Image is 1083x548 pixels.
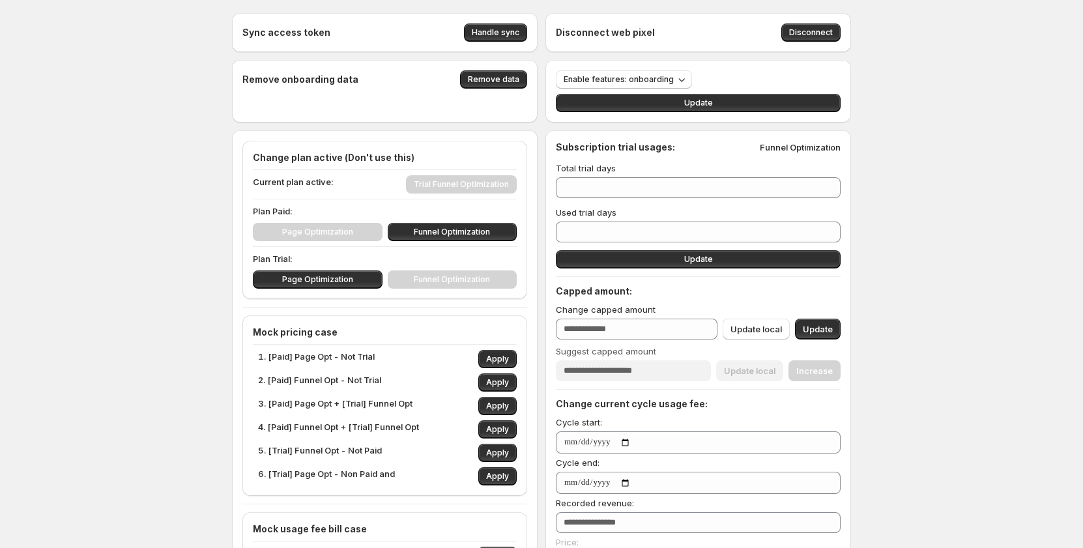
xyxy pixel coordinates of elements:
h4: Change current cycle usage fee: [556,397,841,411]
span: Handle sync [472,27,519,38]
span: Cycle start: [556,417,602,427]
h4: Sync access token [242,26,330,39]
span: Apply [486,377,509,388]
span: Total trial days [556,163,616,173]
button: Apply [478,420,517,439]
span: Apply [486,401,509,411]
p: 6. [Trial] Page Opt - Non Paid and [258,467,395,485]
h4: Mock pricing case [253,326,517,339]
button: Apply [478,350,517,368]
button: Enable features: onboarding [556,70,692,89]
button: Update local [723,319,790,339]
p: 4. [Paid] Funnel Opt + [Trial] Funnel Opt [258,420,419,439]
span: Update [684,254,713,265]
button: Handle sync [464,23,527,42]
p: Funnel Optimization [760,141,841,154]
span: Apply [486,448,509,458]
p: 5. [Trial] Funnel Opt - Not Paid [258,444,382,462]
span: Price: [556,537,579,547]
h4: Subscription trial usages: [556,141,675,154]
button: Disconnect [781,23,841,42]
button: Update [556,250,841,268]
span: Enable features: onboarding [564,74,674,85]
span: Suggest capped amount [556,346,656,356]
span: Apply [486,354,509,364]
h4: Capped amount: [556,285,841,298]
button: Update [556,94,841,112]
span: Apply [486,471,509,482]
button: Apply [478,397,517,415]
span: Remove data [468,74,519,85]
span: Cycle end: [556,457,599,468]
p: 2. [Paid] Funnel Opt - Not Trial [258,373,381,392]
button: Apply [478,467,517,485]
span: Change capped amount [556,304,656,315]
h4: Remove onboarding data [242,73,358,86]
button: Update [795,319,841,339]
button: Funnel Optimization [388,223,517,241]
p: Plan Trial: [253,252,517,265]
span: Update [803,323,833,336]
span: Update local [730,323,782,336]
button: Remove data [460,70,527,89]
p: Current plan active: [253,175,334,194]
h4: Disconnect web pixel [556,26,655,39]
p: 1. [Paid] Page Opt - Not Trial [258,350,375,368]
span: Used trial days [556,207,616,218]
span: Funnel Optimization [414,227,490,237]
span: Recorded revenue: [556,498,634,508]
h4: Change plan active (Don't use this) [253,151,517,164]
span: Page Optimization [282,274,353,285]
h4: Mock usage fee bill case [253,523,517,536]
button: Page Optimization [253,270,383,289]
p: 3. [Paid] Page Opt + [Trial] Funnel Opt [258,397,412,415]
p: Plan Paid: [253,205,517,218]
button: Apply [478,444,517,462]
span: Disconnect [789,27,833,38]
button: Apply [478,373,517,392]
span: Apply [486,424,509,435]
span: Update [684,98,713,108]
